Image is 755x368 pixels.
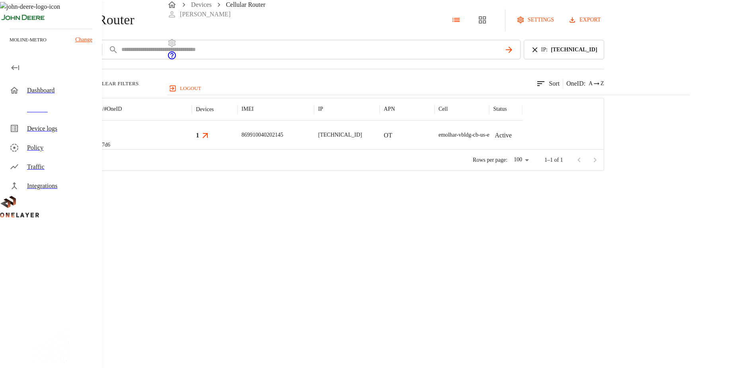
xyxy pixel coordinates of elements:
p: [PERSON_NAME] [180,10,230,19]
p: OT [384,131,392,140]
a: onelayer-support [167,55,177,61]
p: Model / [86,105,122,113]
p: [TECHNICAL_ID] [318,131,362,139]
h3: 1 [196,131,199,140]
p: Active [495,131,512,140]
p: Rows per page: [473,156,507,164]
button: logout [167,82,204,95]
div: Devices [196,106,214,113]
p: IP [318,105,323,113]
p: 1–1 of 1 [544,156,563,164]
a: Devices [191,1,212,8]
span: emolhar-vbldg-cb-us-eNB493830 [439,132,514,138]
p: Status [493,105,507,113]
a: logout [167,82,690,95]
div: emolhar-vbldg-cb-us-eNB493830 #DH240725611::NOKIA::ASIB [439,131,587,139]
span: Support Portal [167,55,177,61]
span: # OneID [104,106,122,112]
p: APN [384,105,395,113]
p: 869910040202145 [242,131,283,139]
div: 100 [511,154,532,166]
p: Cell [439,105,448,113]
p: IMEI [242,105,254,113]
